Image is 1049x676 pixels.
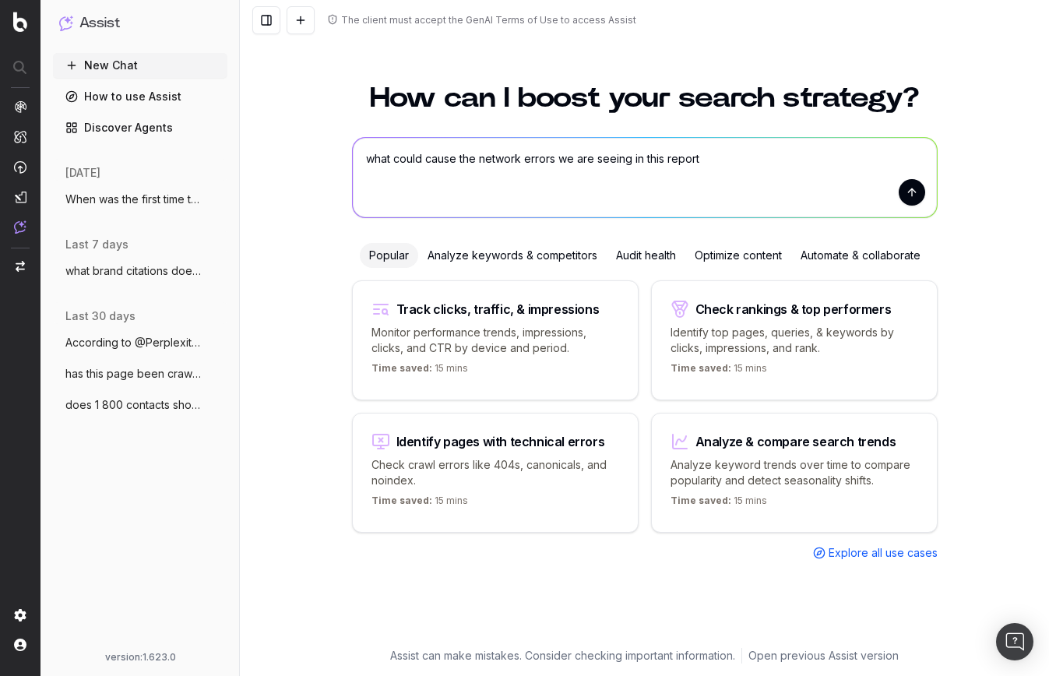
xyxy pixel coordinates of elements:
[371,495,468,513] p: 15 mins
[65,237,128,252] span: last 7 days
[53,330,227,355] button: According to @Perplexity how does 1 800
[371,325,619,356] p: Monitor performance trends, impressions, clicks, and CTR by device and period.
[16,261,25,272] img: Switch project
[996,623,1033,660] div: Open Intercom Messenger
[53,361,227,386] button: has this page been crawled in the last 1
[14,191,26,203] img: Studio
[59,16,73,30] img: Assist
[341,14,636,26] div: The client must accept the GenAI Terms of Use to access Assist
[53,84,227,109] a: How to use Assist
[14,100,26,113] img: Analytics
[59,12,221,34] button: Assist
[371,362,468,381] p: 15 mins
[79,12,120,34] h1: Assist
[671,362,731,374] span: Time saved:
[65,366,202,382] span: has this page been crawled in the last 1
[65,165,100,181] span: [DATE]
[695,303,892,315] div: Check rankings & top performers
[695,435,896,448] div: Analyze & compare search trends
[65,263,202,279] span: what brand citations does ai give for th
[13,12,27,32] img: Botify logo
[53,393,227,417] button: does 1 800 contacts show up in AI result
[65,397,202,413] span: does 1 800 contacts show up in AI result
[791,243,930,268] div: Automate & collaborate
[14,639,26,651] img: My account
[829,545,938,561] span: Explore all use cases
[607,243,685,268] div: Audit health
[813,545,938,561] a: Explore all use cases
[14,130,26,143] img: Intelligence
[53,115,227,140] a: Discover Agents
[418,243,607,268] div: Analyze keywords & competitors
[396,435,605,448] div: Identify pages with technical errors
[14,160,26,174] img: Activation
[371,457,619,488] p: Check crawl errors like 404s, canonicals, and noindex.
[53,187,227,212] button: When was the first time this page was cr
[671,362,767,381] p: 15 mins
[371,495,432,506] span: Time saved:
[353,138,937,217] textarea: what could cause the network errors we are seeing in this report
[671,325,918,356] p: Identify top pages, queries, & keywords by clicks, impressions, and rank.
[53,53,227,78] button: New Chat
[671,457,918,488] p: Analyze keyword trends over time to compare popularity and detect seasonality shifts.
[671,495,731,506] span: Time saved:
[685,243,791,268] div: Optimize content
[371,362,432,374] span: Time saved:
[65,192,202,207] span: When was the first time this page was cr
[53,259,227,283] button: what brand citations does ai give for th
[390,648,735,664] p: Assist can make mistakes. Consider checking important information.
[748,648,899,664] a: Open previous Assist version
[671,495,767,513] p: 15 mins
[14,220,26,234] img: Assist
[352,84,938,112] h1: How can I boost your search strategy?
[65,335,202,350] span: According to @Perplexity how does 1 800
[14,609,26,621] img: Setting
[360,243,418,268] div: Popular
[396,303,600,315] div: Track clicks, traffic, & impressions
[59,651,221,664] div: version: 1.623.0
[65,308,136,324] span: last 30 days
